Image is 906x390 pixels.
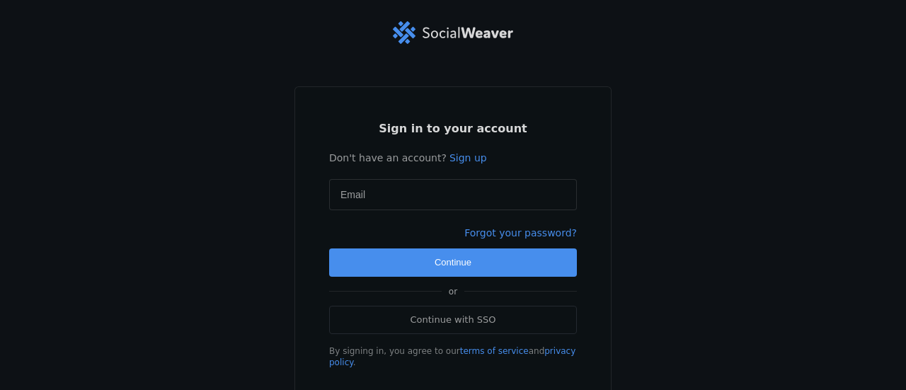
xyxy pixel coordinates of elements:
a: terms of service [460,346,529,356]
span: or [442,277,464,306]
button: Continue [329,248,577,277]
span: Sign in to your account [379,121,527,137]
a: Sign up [449,151,487,165]
a: privacy policy [329,346,575,367]
a: Forgot your password? [464,227,577,239]
span: Continue [435,256,471,270]
span: Don't have an account? [329,151,447,165]
mat-label: Email [340,186,365,203]
div: By signing in, you agree to our and . [329,345,577,368]
input: Email [340,186,566,203]
a: Continue with SSO [329,306,577,334]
